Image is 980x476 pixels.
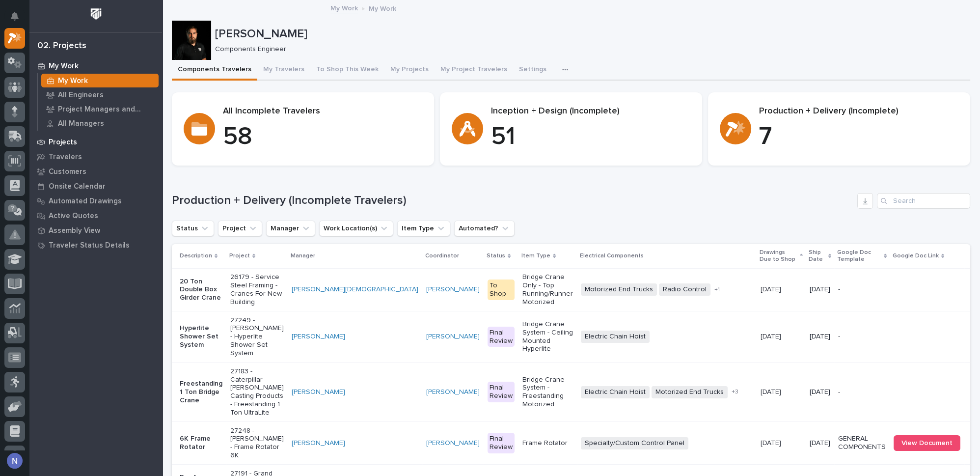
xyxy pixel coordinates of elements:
p: Customers [49,168,86,176]
span: + 3 [732,389,738,395]
button: users-avatar [4,450,25,471]
p: 7 [759,122,958,152]
p: Coordinator [425,251,459,261]
p: - [838,333,886,341]
p: Ship Date [809,247,826,265]
input: Search [877,193,970,209]
button: To Shop This Week [310,60,384,81]
p: [DATE] [761,283,783,294]
a: Travelers [29,149,162,164]
a: [PERSON_NAME] [426,388,480,396]
p: [DATE] [761,331,783,341]
button: My Project Travelers [435,60,513,81]
p: Item Type [521,251,550,261]
p: Inception + Design (Incomplete) [491,106,690,117]
p: 27248 - [PERSON_NAME] - Frame Rotator 6K [230,427,284,460]
p: 51 [491,122,690,152]
div: Final Review [488,433,515,453]
a: [PERSON_NAME] [426,333,480,341]
h1: Production + Delivery (Incomplete Travelers) [172,194,853,208]
p: 27249 - [PERSON_NAME] - Hyperlite Shower Set System [230,316,284,358]
p: Freestanding 1 Ton Bridge Crane [180,380,222,404]
p: My Work [49,62,79,71]
a: Onsite Calendar [29,179,162,194]
a: [PERSON_NAME][DEMOGRAPHIC_DATA] [292,285,418,294]
p: - [838,388,886,396]
a: My Work [29,58,162,73]
a: Active Quotes [29,208,162,223]
p: GENERAL COMPONENTS [838,435,886,451]
button: My Travelers [257,60,310,81]
span: + 1 [714,287,720,293]
p: Frame Rotator [522,439,573,448]
p: All Engineers [58,91,104,100]
a: Automated Drawings [29,194,162,208]
button: Item Type [397,221,450,236]
p: [PERSON_NAME] [215,27,966,41]
a: [PERSON_NAME] [292,333,345,341]
p: Project [229,251,250,261]
p: Drawings Due to Shop [760,247,797,265]
p: My Work [58,77,88,85]
p: Bridge Crane System - Ceiling Mounted Hyperlite [522,320,573,353]
a: All Managers [38,116,162,130]
p: Bridge Crane Only - Top Running/Runner Motorized [522,273,573,306]
a: [PERSON_NAME] [426,439,480,448]
a: All Engineers [38,88,162,102]
a: Assembly View [29,223,162,238]
p: Projects [49,138,77,147]
p: - [838,285,886,294]
p: Electrical Components [580,251,644,261]
p: [DATE] [761,386,783,396]
div: To Shop [488,280,515,300]
p: Hyperlite Shower Set System [180,324,222,349]
p: Traveler Status Details [49,241,130,250]
span: Specialty/Custom Control Panel [581,437,688,449]
p: All Managers [58,119,104,128]
span: Radio Control [659,283,710,296]
button: Components Travelers [172,60,257,81]
button: Automated? [454,221,515,236]
p: Status [487,251,505,261]
div: Final Review [488,327,515,347]
p: Travelers [49,153,82,162]
p: Production + Delivery (Incomplete) [759,106,958,117]
button: My Projects [384,60,435,81]
p: Onsite Calendar [49,182,106,191]
a: [PERSON_NAME] [426,285,480,294]
p: 27183 - Caterpillar [PERSON_NAME] Casting Products - Freestanding 1 Ton UltraLite [230,367,284,417]
p: [DATE] [810,388,830,396]
p: [DATE] [810,333,830,341]
p: Automated Drawings [49,197,122,206]
p: 26179 - Service Steel Framing - Cranes For New Building [230,273,284,306]
button: Settings [513,60,552,81]
span: Electric Chain Hoist [581,331,650,343]
p: [DATE] [761,437,783,448]
span: View Document [901,440,953,447]
a: [PERSON_NAME] [292,439,345,448]
p: 20 Ton Double Box Girder Crane [180,278,222,302]
button: Notifications [4,6,25,27]
span: Motorized End Trucks [652,386,728,398]
p: Manager [291,251,315,261]
button: Work Location(s) [319,221,393,236]
span: Motorized End Trucks [581,283,657,296]
p: [DATE] [810,439,830,448]
a: Projects [29,135,162,149]
p: Components Engineer [215,45,962,54]
p: Google Doc Template [837,247,881,265]
button: Status [172,221,214,236]
div: Final Review [488,382,515,402]
p: My Work [369,2,396,13]
div: Notifications [12,12,25,28]
a: Traveler Status Details [29,238,162,252]
p: Google Doc Link [893,251,939,261]
p: Description [180,251,212,261]
div: 02. Projects [37,41,86,52]
a: My Work [330,2,358,13]
a: Customers [29,164,162,179]
button: Project [218,221,262,236]
p: Project Managers and Engineers [58,105,155,114]
a: My Work [38,74,162,87]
